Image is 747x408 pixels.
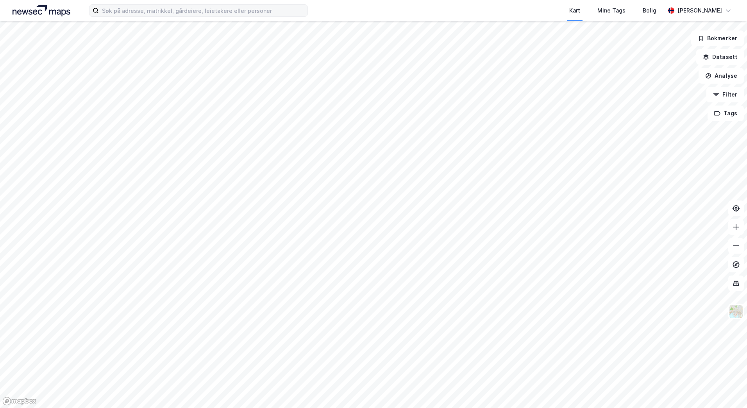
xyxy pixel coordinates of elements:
[13,5,70,16] img: logo.a4113a55bc3d86da70a041830d287a7e.svg
[677,6,722,15] div: [PERSON_NAME]
[708,370,747,408] div: Kontrollprogram for chat
[99,5,307,16] input: Søk på adresse, matrikkel, gårdeiere, leietakere eller personer
[708,370,747,408] iframe: Chat Widget
[597,6,625,15] div: Mine Tags
[569,6,580,15] div: Kart
[643,6,656,15] div: Bolig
